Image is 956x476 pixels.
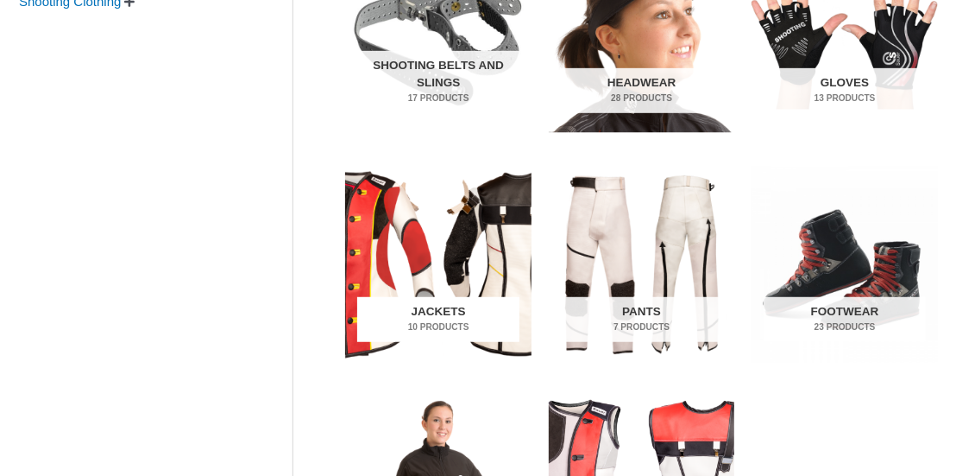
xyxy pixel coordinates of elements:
[560,321,723,333] mark: 7 Products
[560,297,723,342] h2: Pants
[549,167,735,364] img: Pants
[764,68,927,113] h2: Gloves
[549,167,735,364] a: Visit product category Pants
[752,167,938,364] a: Visit product category Footwear
[345,167,531,364] a: Visit product category Jackets
[560,68,723,113] h2: Headwear
[357,321,520,333] mark: 10 Products
[764,321,927,333] mark: 23 Products
[357,297,520,342] h2: Jackets
[752,167,938,364] img: Footwear
[764,297,927,342] h2: Footwear
[345,167,531,364] img: Jackets
[357,92,520,105] mark: 17 Products
[357,51,520,113] h2: Shooting Belts and Slings
[560,92,723,105] mark: 28 Products
[764,92,927,105] mark: 13 Products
